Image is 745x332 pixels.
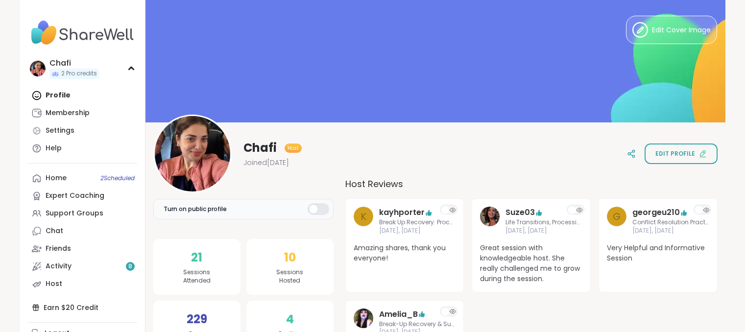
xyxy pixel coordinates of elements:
span: [DATE], [DATE] [505,227,582,235]
div: Host [46,279,62,289]
a: Amelia_B [379,308,418,320]
a: Expert Coaching [28,187,137,205]
a: k [354,207,373,235]
span: 2 Pro credits [61,70,97,78]
a: Settings [28,122,137,140]
span: 4 [286,310,294,328]
span: Very Helpful and Informative Session [607,243,709,263]
a: Host [28,275,137,293]
iframe: Spotlight [371,215,379,223]
button: Edit Cover Image [626,16,717,44]
a: georgeu210 [632,207,680,218]
img: Amelia_B [354,308,373,328]
div: Earn $20 Credit [28,299,137,316]
div: Support Groups [46,209,103,218]
span: Conflict Resolution Practice Lab (Peer-Led) [632,218,709,227]
div: Settings [46,126,74,136]
a: g [607,207,626,235]
a: Activity8 [28,258,137,275]
span: 229 [187,310,207,328]
span: 10 [284,249,296,266]
span: Edit profile [655,149,695,158]
span: Amazing shares, thank you everyone! [354,243,456,263]
img: Suze03 [480,207,500,226]
span: Life Transitions, Processing and Integration [505,218,582,227]
span: Joined [DATE] [243,158,289,167]
button: Edit profile [645,143,718,164]
a: kayhporter [379,207,425,218]
div: Chat [46,226,63,236]
span: 2 Scheduled [100,174,135,182]
span: k [360,209,366,224]
img: Chafi [30,61,46,76]
span: [DATE], [DATE] [632,227,709,235]
span: [DATE], [DATE] [379,227,456,235]
img: Chafi [155,116,230,191]
a: Suze03 [505,207,535,218]
div: Friends [46,244,71,254]
span: Break Up Recovery: Processing & Integration [379,218,456,227]
iframe: Spotlight [230,205,239,213]
a: Support Groups [28,205,137,222]
div: Chafi [49,58,99,69]
a: Chat [28,222,137,240]
img: ShareWell Nav Logo [28,16,137,50]
span: Turn on public profile [164,205,227,213]
a: Membership [28,104,137,122]
a: Help [28,140,137,157]
span: Great session with knowledgeable host. She really challenged me to grow during the session. [480,243,582,284]
a: Suze03 [480,207,500,235]
span: Edit Cover Image [652,25,711,35]
span: Sessions Attended [183,268,211,285]
a: Home2Scheduled [28,169,137,187]
a: Friends [28,240,137,258]
span: 8 [128,262,132,271]
div: Help [46,143,62,153]
span: Chafi [243,140,277,156]
div: Home [46,173,67,183]
span: g [613,209,621,224]
div: Expert Coaching [46,191,104,201]
span: Sessions Hosted [276,268,303,285]
span: Break-Up Recovery & Support [379,320,456,329]
span: 21 [191,249,202,266]
span: Host [288,144,299,152]
div: Activity [46,261,72,271]
div: Membership [46,108,90,118]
